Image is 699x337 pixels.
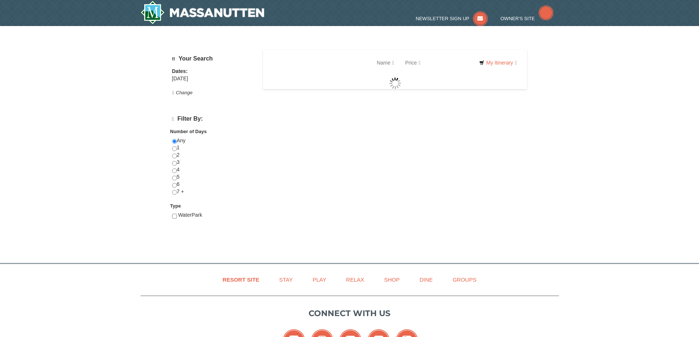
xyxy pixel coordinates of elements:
a: Price [400,55,426,70]
a: Owner's Site [500,16,553,21]
a: My Itinerary [474,57,521,68]
a: Name [371,55,400,70]
a: Resort Site [214,271,269,288]
button: Change [172,89,193,97]
img: Massanutten Resort Logo [141,1,265,24]
a: Shop [375,271,409,288]
a: Play [303,271,335,288]
span: WaterPark [178,212,202,218]
a: Groups [443,271,485,288]
a: Massanutten Resort [141,1,265,24]
img: wait gif [389,77,401,89]
a: Stay [270,271,302,288]
p: Connect with us [141,307,559,319]
strong: Dates: [172,68,188,74]
strong: Number of Days [170,129,207,134]
span: Newsletter Sign Up [416,16,469,21]
div: Any 1 2 3 4 5 6 7 + [172,137,254,203]
span: Owner's Site [500,16,535,21]
a: Newsletter Sign Up [416,16,488,21]
a: Dine [410,271,442,288]
div: [DATE] [172,75,254,83]
strong: Type [170,203,181,209]
h4: Filter By: [172,116,254,122]
h5: Your Search [172,55,254,62]
a: Relax [337,271,373,288]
